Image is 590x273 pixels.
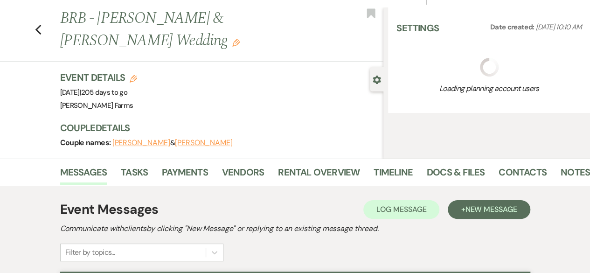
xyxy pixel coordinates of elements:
[60,223,530,234] h2: Communicate with clients by clicking "New Message" or replying to an existing message thread.
[480,58,499,77] img: loading spinner
[222,165,264,185] a: Vendors
[112,138,233,147] span: &
[112,139,170,147] button: [PERSON_NAME]
[536,22,582,32] span: [DATE] 10:10 AM
[121,165,148,185] a: Tasks
[490,22,536,32] span: Date created:
[60,121,375,134] h3: Couple Details
[396,21,439,42] h3: Settings
[81,88,127,97] span: 205 days to go
[80,88,127,97] span: |
[374,165,413,185] a: Timeline
[363,200,439,219] button: Log Message
[448,200,530,219] button: +New Message
[60,200,159,219] h1: Event Messages
[499,165,547,185] a: Contacts
[175,139,233,147] button: [PERSON_NAME]
[561,165,590,185] a: Notes
[60,165,107,185] a: Messages
[232,38,240,47] button: Edit
[60,7,315,52] h1: BRB - [PERSON_NAME] & [PERSON_NAME] Wedding
[396,83,582,94] span: Loading planning account users
[162,165,208,185] a: Payments
[427,165,485,185] a: Docs & Files
[278,165,360,185] a: Rental Overview
[60,88,128,97] span: [DATE]
[65,247,115,258] div: Filter by topics...
[376,204,426,214] span: Log Message
[60,138,112,147] span: Couple names:
[60,101,133,110] span: [PERSON_NAME] Farms
[60,71,138,84] h3: Event Details
[373,75,381,84] button: Close lead details
[465,204,517,214] span: New Message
